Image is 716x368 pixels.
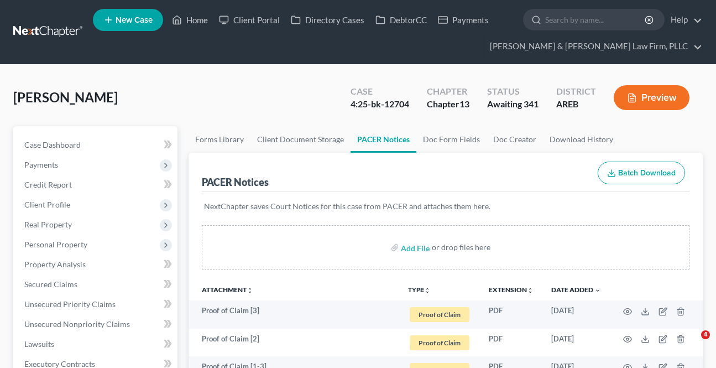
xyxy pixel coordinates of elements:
[24,180,72,189] span: Credit Report
[487,98,539,111] div: Awaiting 341
[408,305,471,324] a: Proof of Claim
[189,329,399,357] td: Proof of Claim [2]
[15,334,177,354] a: Lawsuits
[189,300,399,329] td: Proof of Claim [3]
[24,279,77,289] span: Secured Claims
[15,175,177,195] a: Credit Report
[213,10,285,30] a: Client Portal
[410,307,469,322] span: Proof of Claim
[556,85,596,98] div: District
[15,314,177,334] a: Unsecured Nonpriority Claims
[480,300,542,329] td: PDF
[551,286,601,294] a: Date Added expand_more
[410,335,469,350] span: Proof of Claim
[351,98,409,111] div: 4:25-bk-12704
[408,287,431,294] button: TYPEunfold_more
[598,162,685,185] button: Batch Download
[487,126,543,153] a: Doc Creator
[202,175,269,189] div: PACER Notices
[24,299,116,309] span: Unsecured Priority Claims
[24,339,54,349] span: Lawsuits
[618,168,676,178] span: Batch Download
[247,287,253,294] i: unfold_more
[370,10,432,30] a: DebtorCC
[424,287,431,294] i: unfold_more
[204,201,687,212] p: NextChapter saves Court Notices for this case from PACER and attaches them here.
[15,255,177,274] a: Property Analysis
[545,9,646,30] input: Search by name...
[665,10,702,30] a: Help
[701,330,710,339] span: 4
[614,85,689,110] button: Preview
[432,242,490,253] div: or drop files here
[432,10,494,30] a: Payments
[250,126,351,153] a: Client Document Storage
[13,89,118,105] span: [PERSON_NAME]
[24,319,130,329] span: Unsecured Nonpriority Claims
[427,98,469,111] div: Chapter
[24,140,81,149] span: Case Dashboard
[487,85,539,98] div: Status
[542,329,610,357] td: [DATE]
[285,10,370,30] a: Directory Cases
[24,160,58,169] span: Payments
[24,200,70,209] span: Client Profile
[556,98,596,111] div: AREB
[489,286,534,294] a: Extensionunfold_more
[15,294,177,314] a: Unsecured Priority Claims
[678,330,705,357] iframe: Intercom live chat
[15,274,177,294] a: Secured Claims
[351,85,409,98] div: Case
[24,220,72,229] span: Real Property
[543,126,620,153] a: Download History
[484,37,702,56] a: [PERSON_NAME] & [PERSON_NAME] Law Firm, PLLC
[408,334,471,352] a: Proof of Claim
[527,287,534,294] i: unfold_more
[594,287,601,294] i: expand_more
[542,300,610,329] td: [DATE]
[189,126,250,153] a: Forms Library
[166,10,213,30] a: Home
[427,85,469,98] div: Chapter
[459,99,469,109] span: 13
[416,126,487,153] a: Doc Form Fields
[24,260,86,269] span: Property Analysis
[116,16,153,24] span: New Case
[15,135,177,155] a: Case Dashboard
[24,240,87,249] span: Personal Property
[351,126,416,153] a: PACER Notices
[202,286,253,294] a: Attachmentunfold_more
[480,329,542,357] td: PDF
